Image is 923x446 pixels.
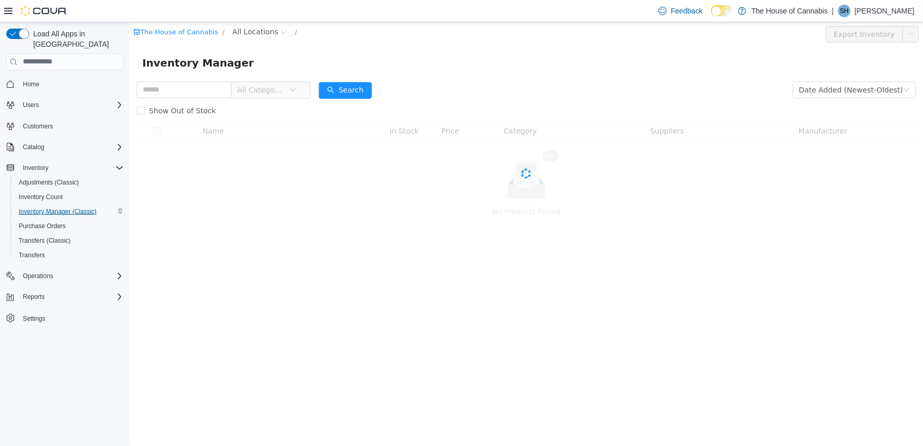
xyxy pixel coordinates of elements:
span: Adjustments (Classic) [15,176,124,189]
span: / [92,6,95,14]
img: Cova [21,6,68,16]
span: Inventory Count [15,191,124,203]
button: Users [19,99,43,111]
div: Date Added (Newest-Oldest) [670,60,773,75]
button: Settings [2,310,128,325]
div: Sam Hilchie [838,5,851,17]
span: Adjustments (Classic) [19,178,79,187]
a: Purchase Orders [15,220,70,232]
a: icon: shopThe House of Cannabis [4,6,88,14]
span: Transfers [19,251,45,259]
span: Home [23,80,39,88]
span: Catalog [19,141,124,153]
nav: Complex example [6,72,124,353]
span: Customers [19,120,124,133]
button: icon: searchSearch [189,60,242,76]
button: Export Inventory [696,4,773,20]
span: Show Out of Stock [15,84,90,93]
button: Users [2,98,128,112]
button: Catalog [19,141,48,153]
button: Transfers (Classic) [10,233,128,248]
a: Inventory Count [15,191,67,203]
input: Dark Mode [711,5,733,16]
button: Operations [2,269,128,283]
span: Users [23,101,39,109]
button: Inventory [19,162,52,174]
button: Operations [19,270,58,282]
a: Feedback [654,1,707,21]
a: Transfers (Classic) [15,234,75,247]
span: Load All Apps in [GEOGRAPHIC_DATA] [29,29,124,49]
a: Adjustments (Classic) [15,176,83,189]
p: | [832,5,834,17]
button: Customers [2,119,128,134]
a: Customers [19,120,57,133]
span: Operations [19,270,124,282]
span: Purchase Orders [19,222,66,230]
button: Reports [2,290,128,304]
span: Settings [19,311,124,324]
a: Inventory Manager (Classic) [15,205,101,218]
button: Inventory Count [10,190,128,204]
span: Inventory Manager (Classic) [15,205,124,218]
span: / [165,6,167,14]
span: Reports [23,293,45,301]
button: Inventory Manager (Classic) [10,204,128,219]
span: Inventory Manager [12,32,130,49]
span: Inventory Count [19,193,63,201]
span: Customers [23,122,53,130]
span: Users [19,99,124,111]
p: [PERSON_NAME] [855,5,915,17]
span: Home [19,77,124,90]
i: icon: shop [4,6,10,13]
span: SH [840,5,849,17]
span: Transfers (Classic) [15,234,124,247]
span: All Locations [103,4,149,15]
span: Inventory [19,162,124,174]
span: Transfers (Classic) [19,237,71,245]
button: Purchase Orders [10,219,128,233]
span: Feedback [671,6,703,16]
button: icon: ellipsis [773,4,790,20]
button: Home [2,76,128,91]
span: Inventory Manager (Classic) [19,207,97,216]
span: Inventory [23,164,48,172]
button: Adjustments (Classic) [10,175,128,190]
span: Transfers [15,249,124,261]
button: Transfers [10,248,128,263]
span: Catalog [23,143,44,151]
i: icon: down [160,64,166,72]
button: Reports [19,291,49,303]
span: Settings [23,314,45,323]
a: Settings [19,312,49,325]
span: Purchase Orders [15,220,124,232]
a: Transfers [15,249,49,261]
span: Operations [23,272,53,280]
p: The House of Cannabis [752,5,828,17]
button: Inventory [2,161,128,175]
span: Reports [19,291,124,303]
a: Home [19,78,44,90]
button: Catalog [2,140,128,154]
span: All Categories [108,62,155,73]
i: icon: down [774,64,780,72]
